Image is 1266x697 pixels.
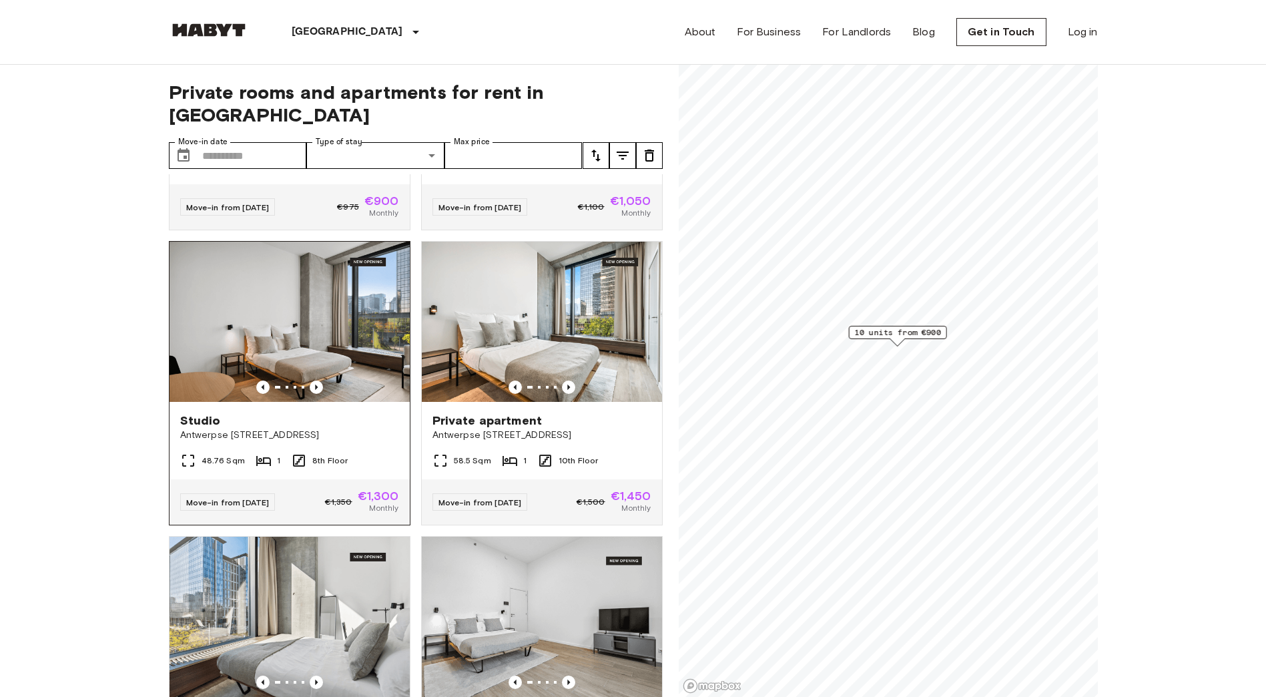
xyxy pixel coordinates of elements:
[186,497,270,507] span: Move-in from [DATE]
[509,676,522,689] button: Previous image
[312,455,348,467] span: 8th Floor
[358,490,399,502] span: €1,300
[685,24,716,40] a: About
[316,136,362,148] label: Type of stay
[186,202,270,212] span: Move-in from [DATE]
[369,207,398,219] span: Monthly
[454,136,490,148] label: Max price
[325,496,352,508] span: €1,350
[169,23,249,37] img: Habyt
[621,502,651,514] span: Monthly
[577,496,605,508] span: €1,500
[610,195,651,207] span: €1,050
[421,241,663,525] a: Marketing picture of unit BE-23-003-030-001Previous imagePrevious imagePrivate apartmentAntwerpse...
[578,201,605,213] span: €1,100
[438,202,522,212] span: Move-in from [DATE]
[256,381,270,394] button: Previous image
[956,18,1046,46] a: Get in Touch
[422,242,662,402] img: Marketing picture of unit BE-23-003-030-001
[256,676,270,689] button: Previous image
[509,381,522,394] button: Previous image
[178,136,228,148] label: Move-in date
[611,490,651,502] span: €1,450
[621,207,651,219] span: Monthly
[854,326,940,338] span: 10 units from €900
[609,142,636,169] button: tune
[848,326,946,346] div: Map marker
[562,676,575,689] button: Previous image
[683,678,741,694] a: Mapbox logo
[636,142,663,169] button: tune
[583,142,609,169] button: tune
[523,455,527,467] span: 1
[310,381,323,394] button: Previous image
[202,455,245,467] span: 48.76 Sqm
[180,413,221,429] span: Studio
[562,381,575,394] button: Previous image
[170,142,197,169] button: Choose date
[277,455,280,467] span: 1
[912,24,935,40] a: Blog
[169,81,663,126] span: Private rooms and apartments for rent in [GEOGRAPHIC_DATA]
[292,24,403,40] p: [GEOGRAPHIC_DATA]
[180,429,399,442] span: Antwerpse [STREET_ADDRESS]
[369,502,398,514] span: Monthly
[310,676,323,689] button: Previous image
[169,241,410,525] a: Marketing picture of unit BE-23-003-028-001Previous imagePrevious imageStudioAntwerpse [STREET_AD...
[737,24,801,40] a: For Business
[170,537,410,697] img: Marketing picture of unit BE-23-003-016-002
[337,201,359,213] span: €975
[559,455,599,467] span: 10th Floor
[454,455,491,467] span: 58.5 Sqm
[170,242,410,402] img: Marketing picture of unit BE-23-003-028-001
[432,413,543,429] span: Private apartment
[1068,24,1098,40] a: Log in
[422,537,662,697] img: Marketing picture of unit BE-23-003-006-006
[432,429,651,442] span: Antwerpse [STREET_ADDRESS]
[364,195,399,207] span: €900
[822,24,891,40] a: For Landlords
[438,497,522,507] span: Move-in from [DATE]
